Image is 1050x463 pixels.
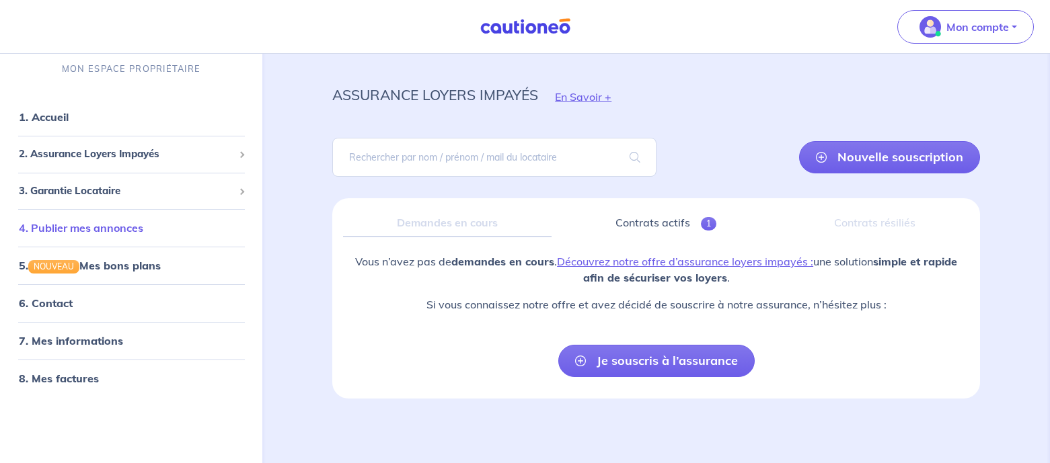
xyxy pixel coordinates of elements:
[562,209,770,237] a: Contrats actifs1
[5,103,257,130] div: 1. Accueil
[19,296,73,310] a: 6. Contact
[5,141,257,167] div: 2. Assurance Loyers Impayés
[19,221,143,235] a: 4. Publier mes annonces
[613,138,657,176] span: search
[332,83,538,107] p: assurance loyers impayés
[5,252,257,279] div: 5.NOUVEAUMes bons plans
[451,255,554,268] strong: demandes en cours
[332,138,656,177] input: Rechercher par nom / prénom / mail du locataire
[343,296,969,312] p: Si vous connaissez notre offre et avez décidé de souscrire à notre assurance, n’hésitez plus :
[5,365,257,392] div: 8. Mes factures
[799,141,980,173] a: Nouvelle souscription
[558,345,755,377] a: Je souscris à l’assurance
[19,372,99,385] a: 8. Mes factures
[343,253,969,286] p: Vous n’avez pas de . une solution .
[946,19,1009,35] p: Mon compte
[5,178,257,204] div: 3. Garantie Locataire
[5,327,257,354] div: 7. Mes informations
[538,77,628,116] button: En Savoir +
[701,217,716,230] span: 1
[5,290,257,317] div: 6. Contact
[19,334,123,347] a: 7. Mes informations
[920,16,941,38] img: illu_account_valid_menu.svg
[557,255,813,268] a: Découvrez notre offre d’assurance loyers impayés :
[19,110,69,124] a: 1. Accueil
[62,62,200,75] p: MON ESPACE PROPRIÉTAIRE
[5,214,257,241] div: 4. Publier mes annonces
[19,146,233,162] span: 2. Assurance Loyers Impayés
[897,10,1034,44] button: illu_account_valid_menu.svgMon compte
[19,183,233,199] span: 3. Garantie Locataire
[19,259,161,272] a: 5.NOUVEAUMes bons plans
[475,18,576,35] img: Cautioneo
